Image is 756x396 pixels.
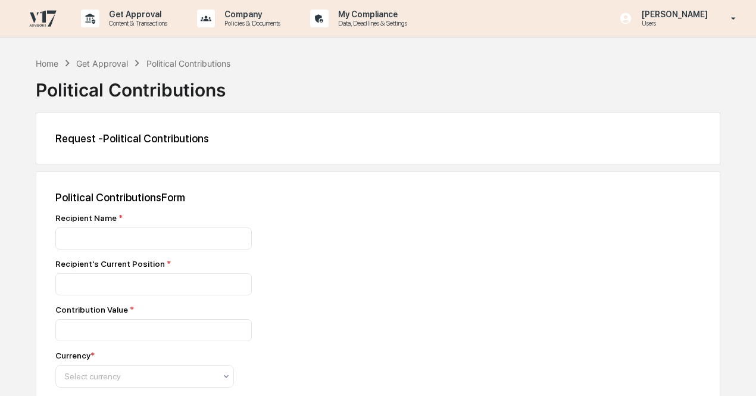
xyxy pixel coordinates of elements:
[36,58,58,68] div: Home
[36,70,720,101] div: Political Contributions
[99,10,173,19] p: Get Approval
[76,58,128,68] div: Get Approval
[55,191,701,204] div: Political Contributions Form
[632,19,714,27] p: Users
[718,357,750,389] iframe: Open customer support
[99,19,173,27] p: Content & Transactions
[55,132,701,145] div: Request - Political Contributions
[215,10,286,19] p: Company
[55,305,472,314] div: Contribution Value
[329,10,413,19] p: My Compliance
[215,19,286,27] p: Policies & Documents
[632,10,714,19] p: [PERSON_NAME]
[146,58,230,68] div: Political Contributions
[55,351,95,360] div: Currency
[29,10,57,27] img: logo
[55,259,472,269] div: Recipient's Current Position
[55,213,472,223] div: Recipient Name
[329,19,413,27] p: Data, Deadlines & Settings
